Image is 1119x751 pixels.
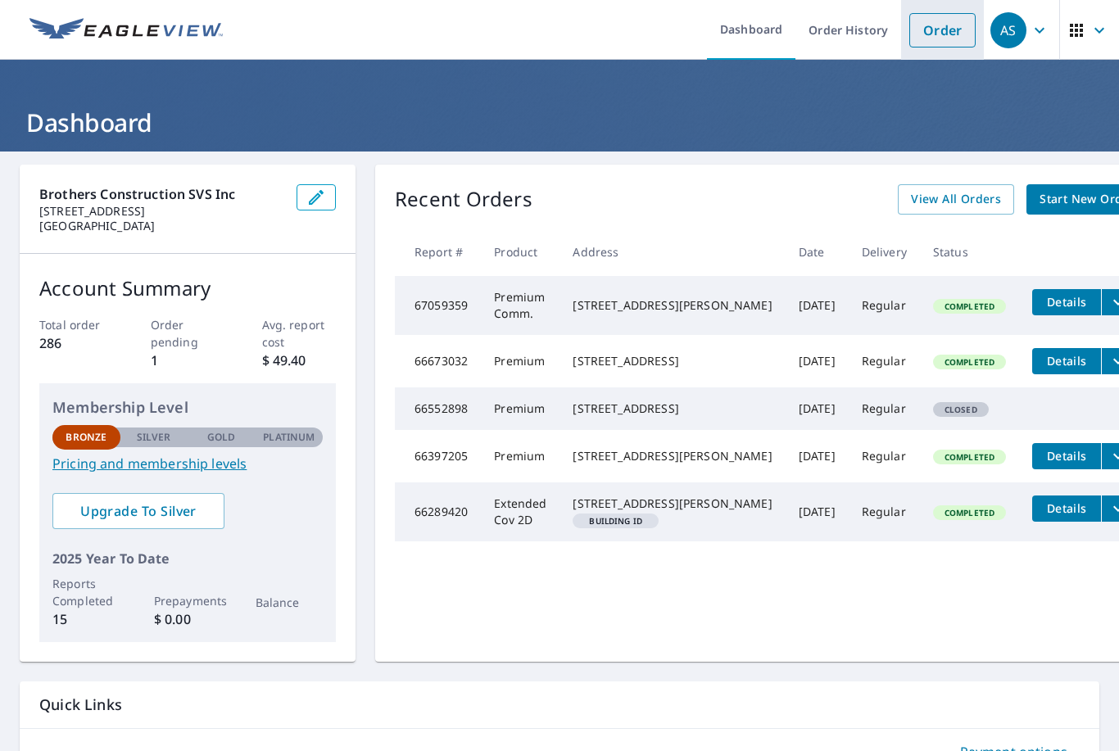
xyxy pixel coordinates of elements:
div: [STREET_ADDRESS] [573,353,772,369]
p: Bronze [66,430,106,445]
a: Upgrade To Silver [52,493,224,529]
button: detailsBtn-66289420 [1032,495,1101,522]
p: 15 [52,609,120,629]
p: Order pending [151,316,225,351]
span: Details [1042,353,1091,369]
span: Closed [935,404,987,415]
p: Avg. report cost [262,316,337,351]
p: 1 [151,351,225,370]
p: Prepayments [154,592,222,609]
div: [STREET_ADDRESS][PERSON_NAME] [573,448,772,464]
span: Details [1042,448,1091,464]
a: Pricing and membership levels [52,454,323,473]
div: [STREET_ADDRESS][PERSON_NAME] [573,297,772,314]
th: Product [481,228,559,276]
td: 66552898 [395,387,481,430]
td: Premium [481,335,559,387]
p: Quick Links [39,694,1080,715]
td: Regular [849,430,920,482]
button: detailsBtn-67059359 [1032,289,1101,315]
td: [DATE] [786,276,849,335]
td: [DATE] [786,387,849,430]
td: 66673032 [395,335,481,387]
p: 286 [39,333,114,353]
td: Regular [849,276,920,335]
span: Completed [935,507,1004,518]
span: Upgrade To Silver [66,502,211,520]
td: 66397205 [395,430,481,482]
p: Silver [137,430,171,445]
p: Platinum [263,430,315,445]
button: detailsBtn-66673032 [1032,348,1101,374]
span: Details [1042,500,1091,516]
p: $ 0.00 [154,609,222,629]
div: [STREET_ADDRESS][PERSON_NAME] [573,495,772,512]
td: Regular [849,387,920,430]
em: Building ID [589,517,642,525]
p: [STREET_ADDRESS] [39,204,283,219]
p: [GEOGRAPHIC_DATA] [39,219,283,233]
p: $ 49.40 [262,351,337,370]
p: Membership Level [52,396,323,418]
th: Address [559,228,785,276]
p: Gold [207,430,235,445]
span: Completed [935,356,1004,368]
div: [STREET_ADDRESS] [573,400,772,417]
img: EV Logo [29,18,223,43]
td: Regular [849,335,920,387]
h1: Dashboard [20,106,1099,139]
th: Status [920,228,1019,276]
button: detailsBtn-66397205 [1032,443,1101,469]
span: View All Orders [911,189,1001,210]
td: [DATE] [786,335,849,387]
p: Brothers Construction SVS Inc [39,184,283,204]
td: [DATE] [786,482,849,541]
td: 66289420 [395,482,481,541]
td: Extended Cov 2D [481,482,559,541]
td: Premium Comm. [481,276,559,335]
p: Reports Completed [52,575,120,609]
span: Details [1042,294,1091,310]
p: 2025 Year To Date [52,549,323,568]
td: Premium [481,387,559,430]
p: Recent Orders [395,184,532,215]
th: Date [786,228,849,276]
a: Order [909,13,976,48]
td: 67059359 [395,276,481,335]
td: [DATE] [786,430,849,482]
th: Delivery [849,228,920,276]
p: Total order [39,316,114,333]
span: Completed [935,451,1004,463]
td: Regular [849,482,920,541]
a: View All Orders [898,184,1014,215]
span: Completed [935,301,1004,312]
th: Report # [395,228,481,276]
div: AS [990,12,1026,48]
td: Premium [481,430,559,482]
p: Balance [256,594,324,611]
p: Account Summary [39,274,336,303]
